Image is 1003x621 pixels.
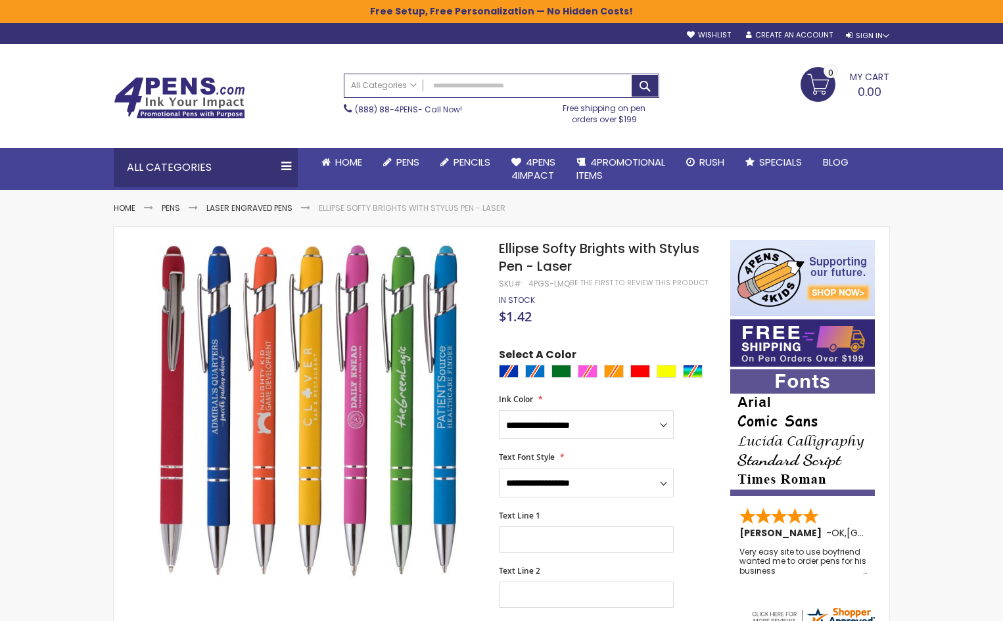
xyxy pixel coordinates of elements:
[735,148,812,177] a: Specials
[351,80,417,91] span: All Categories
[566,148,676,191] a: 4PROMOTIONALITEMS
[140,239,481,580] img: Ellipse Softy Brights with Stylus Pen - Laser
[430,148,501,177] a: Pencils
[657,365,676,378] div: Yellow
[551,365,571,378] div: Green
[499,295,535,306] div: Availability
[759,155,802,169] span: Specials
[344,74,423,96] a: All Categories
[396,155,419,169] span: Pens
[828,66,833,79] span: 0
[812,148,859,177] a: Blog
[499,394,533,405] span: Ink Color
[699,155,724,169] span: Rush
[801,67,889,100] a: 0.00 0
[355,104,462,115] span: - Call Now!
[968,590,993,611] a: Top
[858,83,881,100] span: 0.00
[823,155,849,169] span: Blog
[549,98,660,124] div: Free shipping on pen orders over $199
[730,319,875,367] img: Free shipping on orders over $199
[373,148,430,177] a: Pens
[831,526,845,540] span: OK
[499,510,540,521] span: Text Line 1
[499,278,523,289] strong: SKU
[630,365,650,378] div: Red
[730,240,875,316] img: 4pens 4 kids
[162,202,180,214] a: Pens
[499,239,699,275] span: Ellipse Softy Brights with Stylus Pen - Laser
[206,202,292,214] a: Laser Engraved Pens
[730,369,875,496] img: font-personalization-examples
[826,526,943,540] span: - ,
[847,526,943,540] span: [GEOGRAPHIC_DATA]
[499,308,532,325] span: $1.42
[739,526,826,540] span: [PERSON_NAME]
[499,348,576,365] span: Select A Color
[511,155,555,182] span: 4Pens 4impact
[746,30,833,40] a: Create an Account
[676,148,735,177] a: Rush
[114,148,298,187] div: All Categories
[355,104,418,115] a: (888) 88-4PENS
[114,202,135,214] a: Home
[114,77,245,119] img: 4Pens Custom Pens and Promotional Products
[687,30,731,40] a: Wishlist
[576,155,665,182] span: 4PROMOTIONAL ITEMS
[319,203,505,214] li: Ellipse Softy Brights with Stylus Pen - Laser
[499,294,535,306] span: In stock
[739,547,867,576] div: Very easy site to use boyfriend wanted me to order pens for his business
[499,565,540,576] span: Text Line 2
[846,31,889,41] div: Sign In
[499,451,555,463] span: Text Font Style
[335,155,362,169] span: Home
[501,148,566,191] a: 4Pens4impact
[528,279,570,289] div: 4PGS-LMQ
[570,278,708,288] a: Be the first to review this product
[311,148,373,177] a: Home
[454,155,490,169] span: Pencils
